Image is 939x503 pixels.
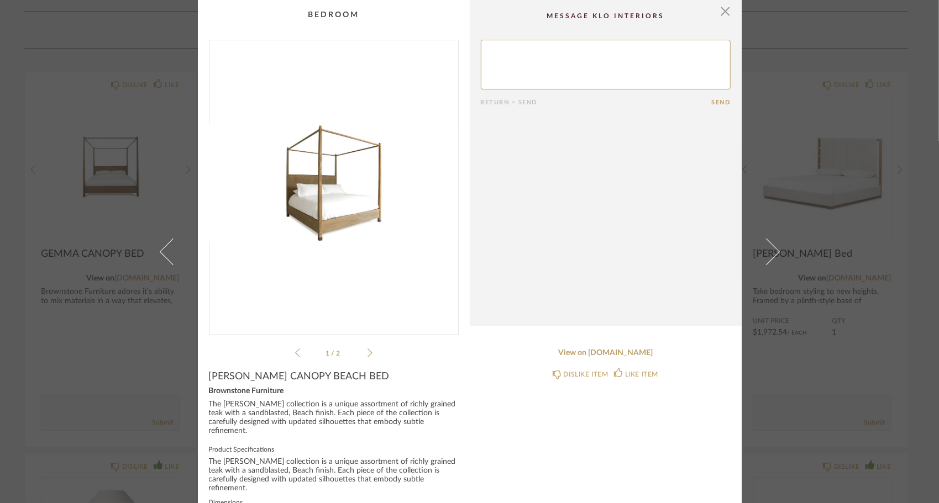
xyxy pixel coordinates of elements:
[209,40,458,326] img: 1698c574-97d8-46ae-af29-ebafdd28be41_1000x1000.jpg
[209,387,459,396] div: Brownstone Furniture
[209,40,458,326] div: 0
[625,369,658,380] div: LIKE ITEM
[481,99,712,106] div: Return = Send
[336,350,342,357] span: 2
[209,458,459,493] div: The [PERSON_NAME] collection is a unique assortment of richly grained teak with a sandblasted, Be...
[481,348,731,358] a: View on [DOMAIN_NAME]
[209,400,459,436] div: The [PERSON_NAME] collection is a unique assortment of richly grained teak with a sandblasted, Be...
[331,350,336,357] span: /
[564,369,608,380] div: DISLIKE ITEM
[326,350,331,357] span: 1
[712,99,731,106] button: Send
[209,370,390,383] span: [PERSON_NAME] CANOPY BEACH BED
[209,444,459,453] label: Product Specifications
